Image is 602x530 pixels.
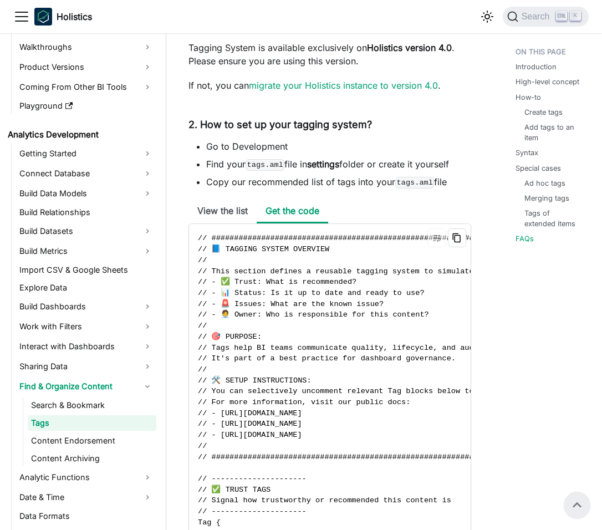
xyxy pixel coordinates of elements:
span: // [198,365,207,374]
a: Build Relationships [16,205,156,220]
span: // [198,322,207,330]
kbd: K [570,11,581,21]
a: Connect Database [16,165,156,182]
a: Product Versions [16,58,156,76]
strong: settings [307,159,339,170]
span: // For more information, visit our public docs: [198,398,410,406]
li: Get the code [257,200,328,223]
a: How-to [516,92,541,103]
h4: 2. How to set up your tagging system? [188,119,471,131]
li: Find your file in folder or create it yourself [206,157,471,171]
a: Content Archiving [28,451,156,466]
span: // ############################################################# [198,234,487,242]
span: // - [URL][DOMAIN_NAME] [198,420,302,428]
a: Introduction [516,62,557,72]
a: Content Endorsement [28,433,156,449]
code: tags.aml [246,159,284,170]
a: Find & Organize Content [16,378,156,395]
a: Interact with Dashboards [16,338,156,355]
button: Switch between dark and light mode (currently light mode) [478,8,496,26]
span: // 🛠️ SETUP INSTRUCTIONS: [198,376,312,385]
a: Build Data Models [16,185,156,202]
a: Ad hoc tags [524,178,565,188]
span: // - 🧑‍💼 Owner: Who is responsible for this content? [198,310,429,319]
a: Walkthroughs [16,38,156,56]
a: Merging tags [524,193,569,203]
a: FAQs [516,233,534,244]
span: Tag { [198,518,221,527]
a: Sharing Data [16,358,156,375]
a: Date & Time [16,488,156,506]
a: Tags [28,415,156,431]
span: // [198,256,207,264]
b: Holistics [57,10,92,23]
span: // ############################################################# [198,453,487,461]
button: Copy code to clipboard [448,228,466,247]
a: Work with Filters [16,318,156,335]
a: Playground [16,98,156,114]
span: // - ✅ Trust: What is recommended? [198,278,356,286]
a: Special cases [516,163,561,174]
a: Coming From Other BI Tools [16,78,156,96]
a: Create tags [524,107,563,118]
a: High-level concept [516,77,579,87]
p: If not, you can . [188,79,471,92]
img: Holistics [34,8,52,26]
a: Data Formats [16,508,156,524]
span: // It's part of a best practice for dashboard governance. [198,354,456,363]
li: Go to Development [206,140,471,153]
button: Toggle word wrap [427,228,446,247]
a: Tags of extended items [524,208,580,229]
span: // --------------------- [198,507,307,516]
span: // ✅ TRUST TAGS [198,486,271,494]
a: migrate your Holistics instance to version 4.0 [249,80,438,91]
li: Copy our recommended list of tags into your file [206,175,471,188]
span: // --------------------- [198,475,307,483]
a: Search & Bookmark [28,397,156,413]
button: Scroll back to top [564,492,590,518]
span: // - 🚨 Issues: What are the known issue? [198,300,384,308]
span: // [198,442,207,450]
a: Add tags to an item [524,122,580,143]
span: Search [518,12,557,22]
a: HolisticsHolistics [34,8,92,26]
span: // 🎯 PURPOSE: [198,333,262,341]
span: // This section defines a reusable tagging system to simulate how BI teams manage: [198,267,569,276]
a: Build Dashboards [16,298,156,315]
a: Build Datasets [16,222,156,240]
code: tags.aml [395,177,434,188]
strong: Holistics version 4.0 [367,42,452,53]
p: Tagging System is available exclusively on . Please ensure you are using this version. [188,41,471,68]
span: // - [URL][DOMAIN_NAME] [198,409,302,417]
span: // - [URL][DOMAIN_NAME] [198,431,302,439]
a: Analytics Development [4,127,156,142]
a: Import CSV & Google Sheets [16,262,156,278]
span: // Signal how trustworthy or recommended this content is [198,496,451,504]
button: Search (Ctrl+K) [503,7,589,27]
a: Analytic Functions [16,468,156,486]
a: Syntax [516,147,538,158]
a: Explore Data [16,280,156,295]
span: // 📘 TAGGING SYSTEM OVERVIEW [198,245,329,253]
li: View the list [188,200,257,223]
a: Getting Started [16,145,156,162]
button: Toggle navigation bar [13,8,30,25]
span: // - 📊 Status: Is it up to date and ready to use? [198,289,425,297]
a: Build Metrics [16,242,156,260]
